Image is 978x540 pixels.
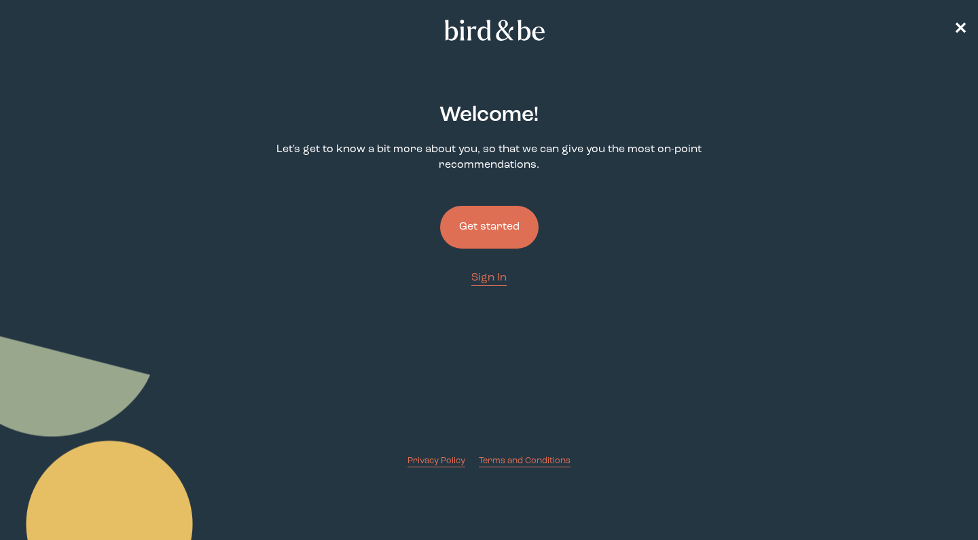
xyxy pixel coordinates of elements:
h2: Welcome ! [439,100,539,131]
a: Terms and Conditions [479,454,570,467]
a: Privacy Policy [407,454,465,467]
span: Terms and Conditions [479,456,570,465]
span: Sign In [471,272,507,283]
a: Get started [440,184,539,270]
a: Sign In [471,270,507,286]
span: ✕ [954,22,967,38]
button: Get started [440,206,539,249]
a: ✕ [954,18,967,42]
p: Let's get to know a bit more about you, so that we can give you the most on-point recommendations. [255,142,723,173]
span: Privacy Policy [407,456,465,465]
iframe: Gorgias live chat messenger [910,476,964,526]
